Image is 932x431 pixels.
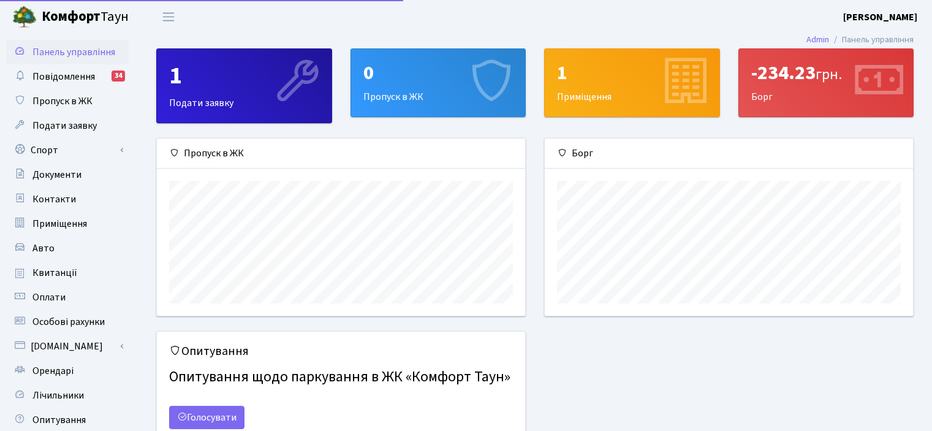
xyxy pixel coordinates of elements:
a: Оплати [6,285,129,310]
b: Комфорт [42,7,100,26]
img: logo.png [12,5,37,29]
h5: Опитування [169,344,513,359]
div: 0 [363,61,513,85]
button: Переключити навігацію [153,7,184,27]
span: грн. [816,64,842,85]
span: Таун [42,7,129,28]
span: Пропуск в ЖК [32,94,93,108]
span: Особові рахунки [32,315,105,329]
a: Пропуск в ЖК [6,89,129,113]
a: Голосувати [169,406,244,429]
li: Панель управління [829,33,914,47]
a: [PERSON_NAME] [843,10,917,25]
span: Подати заявку [32,119,97,132]
div: 1 [169,61,319,91]
a: Особові рахунки [6,310,129,334]
span: Квитанції [32,266,77,280]
a: Панель управління [6,40,129,64]
a: [DOMAIN_NAME] [6,334,129,359]
h4: Опитування щодо паркування в ЖК «Комфорт Таун» [169,364,513,391]
a: Орендарі [6,359,129,383]
a: Квитанції [6,261,129,285]
div: Пропуск в ЖК [157,139,525,169]
a: Повідомлення34 [6,64,129,89]
a: Приміщення [6,212,129,236]
span: Оплати [32,291,66,304]
a: Контакти [6,187,129,212]
div: 34 [112,71,125,82]
div: Борг [545,139,913,169]
a: Лічильники [6,383,129,408]
nav: breadcrumb [788,27,932,53]
a: Авто [6,236,129,261]
div: Борг [739,49,914,116]
span: Документи [32,168,81,181]
a: 1Приміщення [544,48,720,117]
div: Подати заявку [157,49,332,123]
b: [PERSON_NAME] [843,10,917,24]
span: Лічильники [32,389,84,402]
span: Панель управління [32,45,115,59]
div: Приміщення [545,49,719,116]
span: Контакти [32,193,76,206]
span: Повідомлення [32,70,95,83]
div: Пропуск в ЖК [351,49,526,116]
span: Опитування [32,413,86,427]
div: -234.23 [751,61,901,85]
a: 0Пропуск в ЖК [350,48,526,117]
span: Орендарі [32,364,74,378]
a: Admin [806,33,829,46]
a: 1Подати заявку [156,48,332,123]
a: Спорт [6,138,129,162]
div: 1 [557,61,707,85]
a: Документи [6,162,129,187]
a: Подати заявку [6,113,129,138]
span: Авто [32,242,55,255]
span: Приміщення [32,217,87,231]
